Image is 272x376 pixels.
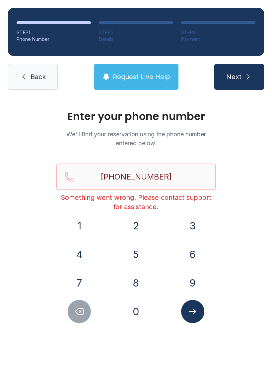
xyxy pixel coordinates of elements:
div: STEP 1 [17,29,91,36]
p: We'll find your reservation using the phone number entered below. [56,130,216,148]
button: 5 [124,243,148,266]
span: Back [31,72,46,81]
button: 1 [68,214,91,237]
button: 6 [181,243,204,266]
button: Submit lookup form [181,300,204,323]
div: Payment [181,36,255,43]
div: STEP 2 [99,29,173,36]
button: 8 [124,271,148,295]
button: 9 [181,271,204,295]
span: Request Live Help [113,72,170,81]
button: 7 [68,271,91,295]
button: Delete number [68,300,91,323]
button: 0 [124,300,148,323]
div: STEP 3 [181,29,255,36]
button: 3 [181,214,204,237]
button: 4 [68,243,91,266]
span: Next [226,72,241,81]
button: 2 [124,214,148,237]
div: Phone Number [17,36,91,43]
div: Something went wrong. Please contact support for assistance. [56,193,216,211]
input: Reservation phone number [56,164,216,190]
div: Details [99,36,173,43]
h1: Enter your phone number [56,111,216,122]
